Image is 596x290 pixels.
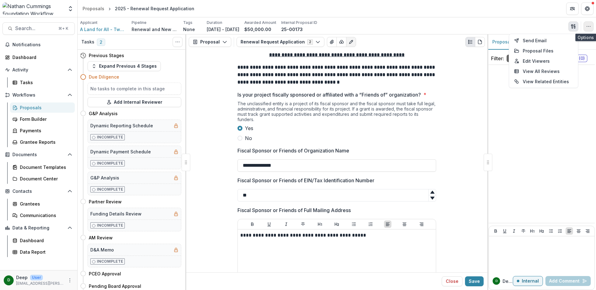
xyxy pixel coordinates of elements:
a: Dashboard [2,52,75,62]
button: Partners [566,2,579,15]
button: Strike [299,220,307,228]
button: Save [465,276,484,286]
span: Notifications [12,42,72,48]
h3: Tasks [81,39,94,45]
h4: PCEO Approval [89,270,121,277]
p: [DATE] - [DATE] [207,26,239,33]
a: Proposals [80,4,107,13]
p: Fiscal Sponsor or Friends of Full Mailing Address [237,206,351,214]
span: No [245,134,252,142]
p: User [30,275,43,280]
button: Add Comment [545,276,591,286]
span: All ( 0 ) [507,55,524,62]
button: Align Left [384,220,391,228]
div: Dashboard [20,237,70,244]
div: The unclassified entity is a project of its fiscal sponsor and the fiscal sponsor must take full ... [237,101,436,125]
button: Heading 2 [538,227,545,235]
p: Deep [503,278,513,284]
div: Deep [7,278,10,282]
button: Open Activity [2,65,75,75]
a: Proposals [10,102,75,113]
span: 2 [97,39,105,46]
button: Align Right [584,227,591,235]
span: Workflows [12,93,65,98]
div: Document Center [20,175,70,182]
span: Activity [12,67,65,73]
div: Deep [495,279,498,283]
button: Open Data & Reporting [2,223,75,233]
button: Underline [501,227,508,235]
div: Proposals [83,5,104,12]
button: Search... [2,22,75,35]
a: Dashboard [10,235,75,246]
button: Open entity switcher [66,2,75,15]
span: A Land for All - Two States One Homeland [80,26,127,33]
div: Data Report [20,249,70,255]
p: Incomplete [97,187,123,192]
a: Grantee Reports [10,137,75,147]
p: None [183,26,195,33]
nav: breadcrumb [80,4,197,13]
h4: AM Review [89,234,113,241]
p: Internal [522,279,539,284]
h4: G&P Analysis [89,110,118,117]
button: Align Center [575,227,582,235]
button: Strike [520,227,527,235]
p: Duration [207,20,222,25]
button: Heading 2 [333,220,341,228]
a: Form Builder [10,114,75,124]
a: Communications [10,210,75,220]
span: Search... [15,25,55,31]
p: [EMAIL_ADDRESS][PERSON_NAME][DOMAIN_NAME] [16,281,64,286]
p: Is your project fiscally sponsored or affiliated with a “Friends of” organization? [237,91,421,98]
img: Nathan Cummings Foundation Workflow Sandbox logo [2,2,64,15]
button: Edit as form [346,37,356,47]
button: Italicize [510,227,518,235]
button: PDF view [475,37,485,47]
a: Document Center [10,174,75,184]
button: Toggle View Cancelled Tasks [173,37,183,47]
a: Grantees [10,199,75,209]
a: Document Templates [10,162,75,172]
button: Align Right [418,220,425,228]
button: Open Workflows [2,90,75,100]
div: 2025 - Renewal Request Application [115,5,194,12]
h5: Dynamic Payment Schedule [90,148,151,155]
button: Align Center [401,220,408,228]
div: Proposals [20,104,70,111]
button: Expand Previous 4 Stages [88,61,161,71]
span: Data & Reporting [12,225,65,231]
button: Renewal Request Application2 [237,37,324,47]
p: Tags [183,20,192,25]
button: Bold [492,227,499,235]
button: Bullet List [350,220,358,228]
h4: Due Diligence [89,74,119,80]
button: View Attached Files [327,37,337,47]
button: Open Contacts [2,186,75,196]
div: Payments [20,127,70,134]
button: Internal [513,276,543,286]
p: Renewal and New Grants Pipeline [132,26,178,33]
button: Italicize [282,220,290,228]
button: Bold [249,220,256,228]
h5: D&A Memo [90,247,114,253]
button: More [66,277,74,284]
p: $50,000.00 [244,26,271,33]
p: Internal Proposal ID [281,20,317,25]
a: Tasks [10,77,75,88]
p: Applicant [80,20,97,25]
p: Incomplete [97,223,123,228]
h5: Dynamic Reporting Schedule [90,122,153,129]
p: Incomplete [97,161,123,166]
div: ⌘ + K [57,25,70,32]
div: Dashboard [12,54,70,61]
h5: Funding Details Review [90,211,142,217]
span: Contacts [12,189,65,194]
div: Communications [20,212,70,219]
a: Data Report [10,247,75,257]
h5: No tasks to complete in this stage [90,85,178,92]
p: No comments yet [491,70,592,76]
button: Open Documents [2,150,75,160]
h4: Partner Review [89,198,122,205]
button: Plaintext view [465,37,475,47]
